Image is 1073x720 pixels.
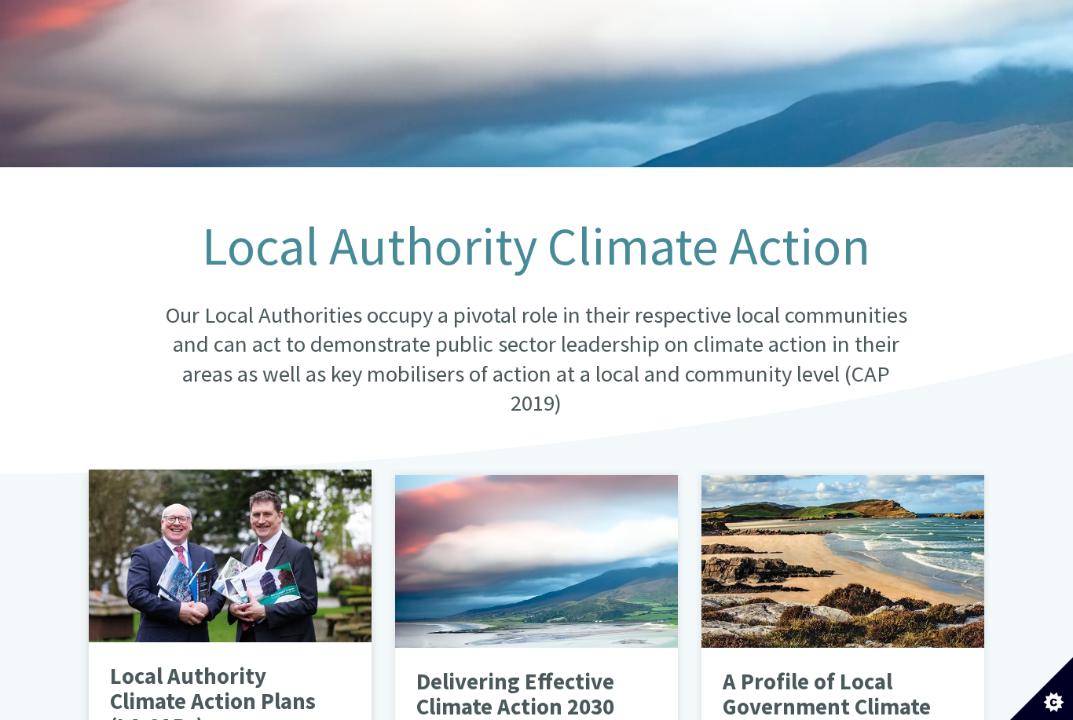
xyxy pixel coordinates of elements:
[156,217,917,276] h1: Local Authority Climate Action
[416,670,632,719] p: Delivering Effective Climate Action 2030
[1010,657,1073,720] button: Set cookie preferences
[156,301,917,418] p: Our Local Authorities occupy a pivotal role in their respective local communities and can act to ...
